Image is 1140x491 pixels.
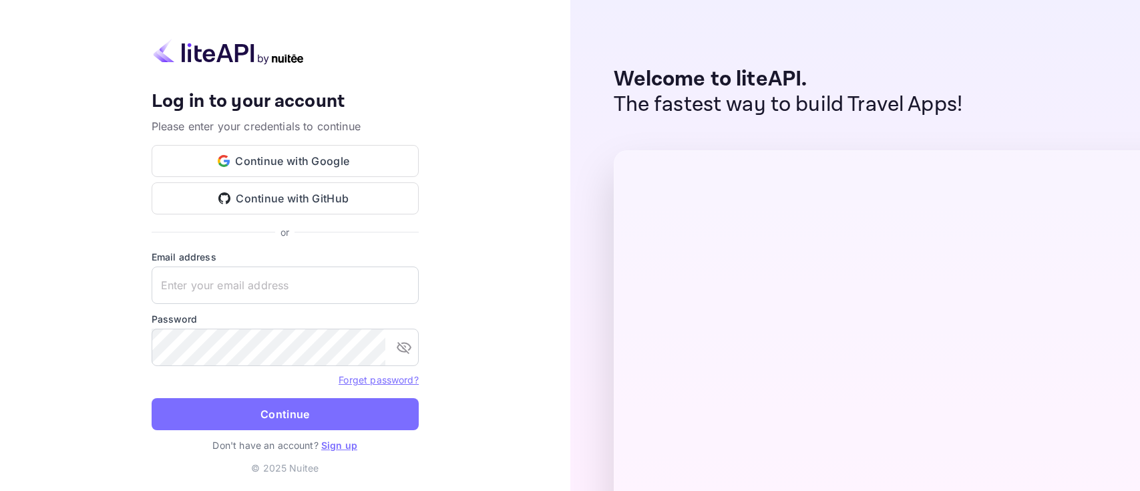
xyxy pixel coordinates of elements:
[614,67,963,92] p: Welcome to liteAPI.
[152,39,305,65] img: liteapi
[152,438,419,452] p: Don't have an account?
[321,440,357,451] a: Sign up
[251,461,319,475] p: © 2025 Nuitee
[280,225,289,239] p: or
[391,334,417,361] button: toggle password visibility
[152,312,419,326] label: Password
[152,90,419,114] h4: Log in to your account
[339,373,418,386] a: Forget password?
[152,118,419,134] p: Please enter your credentials to continue
[152,182,419,214] button: Continue with GitHub
[152,398,419,430] button: Continue
[152,250,419,264] label: Email address
[152,145,419,177] button: Continue with Google
[614,92,963,118] p: The fastest way to build Travel Apps!
[339,374,418,385] a: Forget password?
[152,267,419,304] input: Enter your email address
